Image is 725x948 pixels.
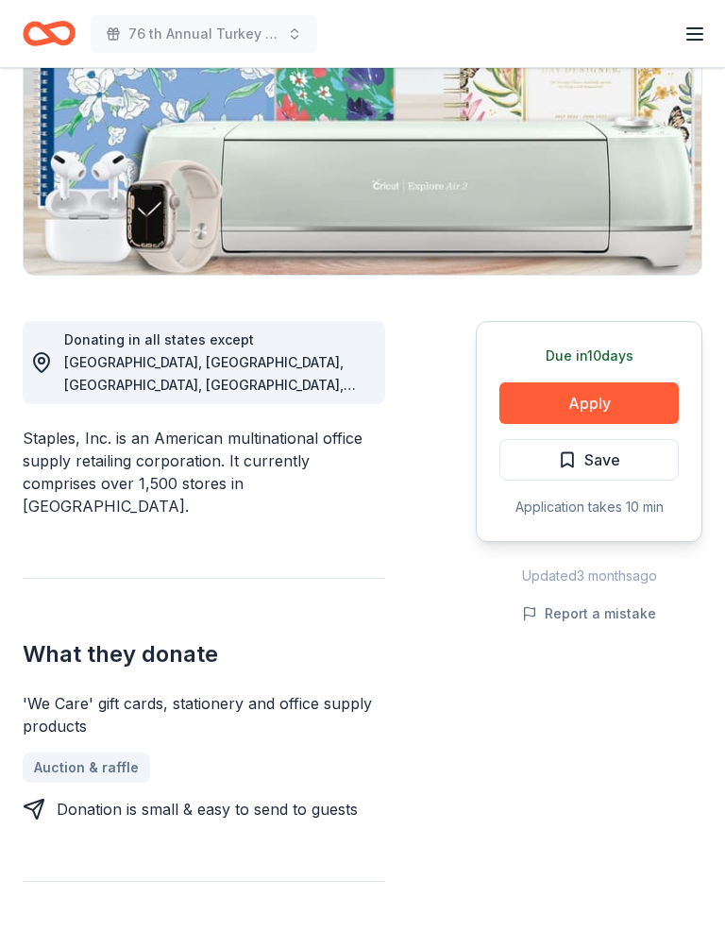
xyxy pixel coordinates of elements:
span: Save [584,448,620,472]
span: Donating in all states except [GEOGRAPHIC_DATA], [GEOGRAPHIC_DATA], [GEOGRAPHIC_DATA], [GEOGRAPHI... [64,331,369,415]
div: Updated 3 months ago [476,565,702,587]
div: Due in 10 days [499,345,679,367]
div: Application takes 10 min [499,496,679,518]
div: 'We Care' gift cards, stationery and office supply products [23,692,385,737]
div: Staples, Inc. is an American multinational office supply retailing corporation. It currently comp... [23,427,385,517]
div: Donation is small & easy to send to guests [57,798,358,821]
h2: What they donate [23,639,385,669]
button: Save [499,439,679,481]
a: Home [23,11,76,56]
button: Report a mistake [522,602,656,625]
span: 76 th Annual Turkey Dinner and Silent Auction [128,23,279,45]
a: Auction & raffle [23,753,150,783]
button: Apply [499,382,679,424]
button: 76 th Annual Turkey Dinner and Silent Auction [91,15,317,53]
